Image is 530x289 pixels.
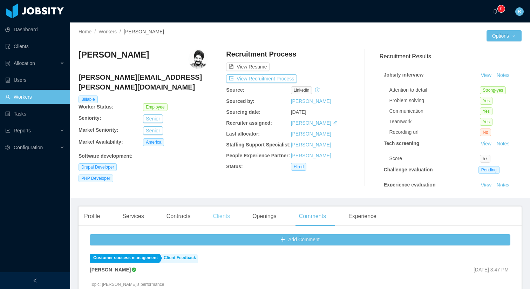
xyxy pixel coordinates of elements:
[226,120,272,126] b: Recruiter assigned:
[291,86,312,94] span: linkedin
[291,142,331,147] a: [PERSON_NAME]
[480,107,492,115] span: Yes
[98,29,117,34] a: Workers
[14,128,31,133] span: Reports
[389,155,480,162] div: Score
[143,114,163,123] button: Senior
[5,128,10,133] i: icon: line-chart
[143,103,167,111] span: Employee
[494,71,512,80] button: Notes
[226,142,291,147] b: Staffing Support Specialist:
[5,107,64,121] a: icon: profileTasks
[14,60,35,66] span: Allocation
[389,86,480,94] div: Attention to detail
[207,206,236,226] div: Clients
[384,140,420,146] strong: Tech screening
[480,97,492,105] span: Yes
[90,281,510,288] p: Topic: [PERSON_NAME]'s performance
[226,63,270,71] button: icon: file-textView Resume
[291,120,331,126] a: [PERSON_NAME]
[5,145,10,150] i: icon: setting
[480,86,506,94] span: Strong-yes
[79,29,91,34] a: Home
[291,98,331,104] a: [PERSON_NAME]
[226,109,260,115] b: Sourcing date:
[494,140,512,148] button: Notes
[384,182,436,188] strong: Experience evaluation
[493,9,498,14] i: icon: bell
[480,129,491,136] span: No
[487,30,522,41] button: Optionsicon: down
[5,61,10,66] i: icon: solution
[117,206,149,226] div: Services
[480,155,490,163] span: 57
[94,29,96,34] span: /
[79,139,123,145] b: Market Availability:
[5,39,64,53] a: icon: auditClients
[5,73,64,87] a: icon: robotUsers
[79,153,132,159] b: Software development :
[143,126,163,135] button: Senior
[79,175,113,182] span: PHP Developer
[226,64,270,70] a: icon: file-textView Resume
[389,118,480,125] div: Teamwork
[226,76,297,81] a: icon: exportView Recruitment Process
[5,90,64,104] a: icon: userWorkers
[226,74,297,83] button: icon: exportView Recruitment Process
[478,72,494,78] a: View
[389,97,480,104] div: Problem solving
[188,49,208,69] img: 3627e523-74b0-4e76-b6fb-27640e80da45_66c4d7dfb1fb3-400w.png
[333,120,338,125] i: icon: edit
[343,206,382,226] div: Experience
[478,182,494,188] a: View
[384,72,424,78] strong: Jobsity interview
[79,96,98,103] span: Billable
[160,254,198,263] a: Client Feedback
[161,206,196,226] div: Contracts
[291,109,306,115] span: [DATE]
[291,163,307,171] span: Hired
[315,87,320,92] i: icon: history
[291,153,331,158] a: [PERSON_NAME]
[124,29,164,34] span: [PERSON_NAME]
[474,267,509,272] span: [DATE] 3:47 PM
[226,164,243,169] b: Status:
[226,87,244,93] b: Source:
[226,131,260,137] b: Last allocator:
[14,145,43,150] span: Configuration
[90,267,131,272] strong: [PERSON_NAME]
[291,131,331,137] a: [PERSON_NAME]
[480,118,492,126] span: Yes
[384,167,433,172] strong: Challenge evaluation
[478,141,494,146] a: View
[79,206,106,226] div: Profile
[226,153,290,158] b: People Experience Partner:
[518,7,521,16] span: B
[226,98,254,104] b: Sourced by:
[79,104,113,110] b: Worker Status:
[79,115,101,121] b: Seniority:
[293,206,332,226] div: Comments
[79,49,149,60] h3: [PERSON_NAME]
[143,138,164,146] span: America
[247,206,282,226] div: Openings
[90,234,510,245] button: icon: plusAdd Comment
[380,52,522,61] h3: Recruitment Results
[494,181,512,190] button: Notes
[498,5,505,12] sup: 0
[120,29,121,34] span: /
[389,107,480,115] div: Communication
[478,166,500,174] span: Pending
[5,22,64,37] a: icon: pie-chartDashboard
[90,254,159,263] a: Customer success management
[79,72,208,92] h4: [PERSON_NAME][EMAIL_ADDRESS][PERSON_NAME][DOMAIN_NAME]
[389,129,480,136] div: Recording url
[79,163,117,171] span: Drupal Developer
[79,127,118,133] b: Market Seniority:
